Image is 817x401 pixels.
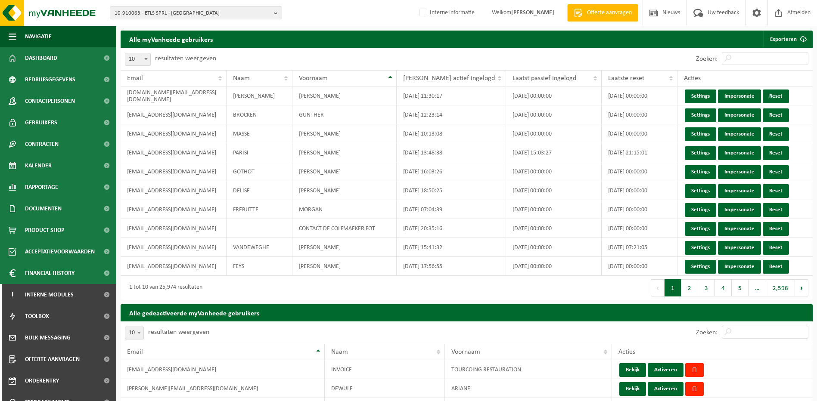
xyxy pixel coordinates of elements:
h2: Alle gedeactiveerde myVanheede gebruikers [121,304,813,321]
button: Bekijk [619,363,646,377]
span: Rapportage [25,176,58,198]
span: Product Shop [25,219,64,241]
td: [DATE] 17:56:55 [397,257,506,276]
span: Contracten [25,133,59,155]
span: 10 [125,53,150,65]
a: Settings [685,127,716,141]
button: Activeren [648,382,683,396]
span: Acties [618,349,635,355]
label: Interne informatie [418,6,475,19]
button: Previous [651,279,665,296]
a: Settings [685,260,716,274]
span: Voornaam [451,349,480,355]
td: [EMAIL_ADDRESS][DOMAIN_NAME] [121,360,325,379]
a: Impersonate [718,165,761,179]
a: Impersonate [718,184,761,198]
td: [DATE] 00:00:00 [506,86,602,105]
a: Impersonate [718,203,761,217]
a: Reset [763,127,789,141]
button: 4 [715,279,732,296]
button: 5 [732,279,749,296]
td: INVOICE [325,360,445,379]
span: Navigatie [25,26,52,47]
a: Settings [685,165,716,179]
a: Reset [763,146,789,160]
td: [EMAIL_ADDRESS][DOMAIN_NAME] [121,257,227,276]
span: Orderentry Goedkeuring [25,370,97,392]
a: Offerte aanvragen [567,4,638,22]
td: [EMAIL_ADDRESS][DOMAIN_NAME] [121,162,227,181]
td: [DATE] 07:21:05 [602,238,677,257]
td: [DATE] 15:41:32 [397,238,506,257]
td: [PERSON_NAME] [227,86,292,105]
td: [PERSON_NAME] [292,143,397,162]
span: Contactpersonen [25,90,75,112]
td: [DATE] 00:00:00 [506,162,602,181]
span: Interne modules [25,284,74,305]
td: [DATE] 12:23:14 [397,105,506,124]
button: Activeren [648,363,683,377]
span: Offerte aanvragen [585,9,634,17]
td: VANDEWEGHE [227,238,292,257]
div: 1 tot 10 van 25,974 resultaten [125,280,202,296]
a: Reset [763,184,789,198]
td: [DATE] 00:00:00 [602,105,677,124]
td: [PERSON_NAME] [292,162,397,181]
a: Reset [763,260,789,274]
td: [DATE] 10:13:08 [397,124,506,143]
span: Voornaam [299,75,328,82]
td: [PERSON_NAME] [292,181,397,200]
span: Laatst passief ingelogd [513,75,576,82]
td: [DATE] 00:00:00 [506,238,602,257]
td: [DATE] 16:03:26 [397,162,506,181]
td: [DATE] 00:00:00 [506,105,602,124]
a: Impersonate [718,127,761,141]
td: [PERSON_NAME] [292,238,397,257]
td: [EMAIL_ADDRESS][DOMAIN_NAME] [121,124,227,143]
td: MORGAN [292,200,397,219]
span: 10-910063 - ETLS SPRL - [GEOGRAPHIC_DATA] [115,7,270,20]
td: [DATE] 13:48:38 [397,143,506,162]
td: [DATE] 00:00:00 [506,200,602,219]
button: 1 [665,279,681,296]
span: 10 [125,327,143,339]
td: [DATE] 00:00:00 [602,162,677,181]
td: [DATE] 00:00:00 [602,200,677,219]
span: Toolbox [25,305,49,327]
button: Next [795,279,808,296]
td: DEWULF [325,379,445,398]
span: Bedrijfsgegevens [25,69,75,90]
a: Impersonate [718,222,761,236]
span: Financial History [25,262,75,284]
td: TOURCOING RESTAURATION [445,360,612,379]
td: [EMAIL_ADDRESS][DOMAIN_NAME] [121,143,227,162]
td: [PERSON_NAME] [292,124,397,143]
button: Bekijk [619,382,646,396]
span: Acceptatievoorwaarden [25,241,95,262]
td: [DATE] 00:00:00 [602,257,677,276]
td: [PERSON_NAME] [292,257,397,276]
td: MASSE [227,124,292,143]
label: resultaten weergeven [155,55,216,62]
td: [DATE] 00:00:00 [602,181,677,200]
td: [PERSON_NAME][EMAIL_ADDRESS][DOMAIN_NAME] [121,379,325,398]
td: [DATE] 00:00:00 [602,124,677,143]
a: Settings [685,108,716,122]
td: [EMAIL_ADDRESS][DOMAIN_NAME] [121,238,227,257]
td: CONTACT DE COLFMAEKER FOT [292,219,397,238]
a: Settings [685,146,716,160]
span: Dashboard [25,47,57,69]
td: [DATE] 00:00:00 [602,219,677,238]
span: I [9,284,16,305]
a: Reset [763,165,789,179]
a: Reset [763,108,789,122]
span: Acties [684,75,701,82]
a: Reset [763,241,789,255]
span: Kalender [25,155,52,176]
td: [DATE] 20:35:16 [397,219,506,238]
a: Impersonate [718,108,761,122]
td: [DATE] 00:00:00 [506,181,602,200]
span: [PERSON_NAME] actief ingelogd [403,75,495,82]
span: Offerte aanvragen [25,349,80,370]
span: Gebruikers [25,112,57,133]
